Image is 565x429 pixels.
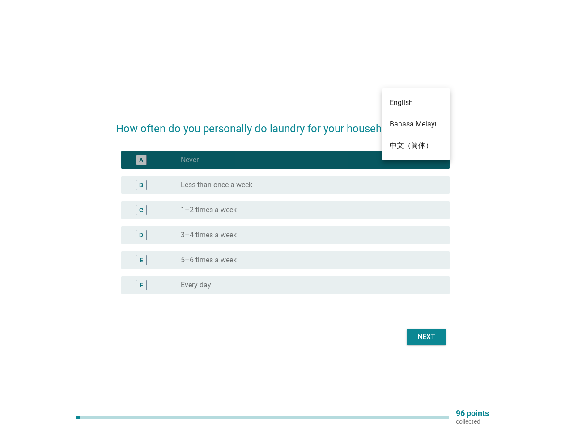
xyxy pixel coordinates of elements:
[181,281,211,290] label: Every day
[181,156,199,164] label: Never
[139,231,143,240] div: D
[116,112,450,137] h2: How often do you personally do laundry for your household?
[456,417,489,425] p: collected
[181,206,237,214] label: 1–2 times a week
[382,92,406,100] div: English
[140,256,143,265] div: E
[139,181,143,190] div: B
[181,231,237,240] label: 3–4 times a week
[407,329,446,345] button: Next
[456,409,489,417] p: 96 points
[181,181,252,189] label: Less than once a week
[414,332,439,342] div: Next
[439,90,450,101] i: arrow_drop_down
[139,206,143,215] div: C
[181,256,237,265] label: 5–6 times a week
[140,281,143,290] div: F
[139,156,143,165] div: A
